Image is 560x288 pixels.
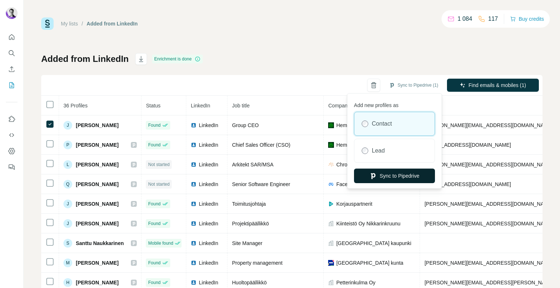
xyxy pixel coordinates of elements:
[424,162,553,167] span: [PERSON_NAME][EMAIL_ADDRESS][DOMAIN_NAME]
[63,219,72,228] div: J
[336,240,411,247] span: [GEOGRAPHIC_DATA] kaupunki
[336,122,354,129] span: Hemnet
[76,220,118,227] span: [PERSON_NAME]
[76,200,118,208] span: [PERSON_NAME]
[199,240,218,247] span: LinkedIn
[328,201,334,207] img: company-logo
[63,160,72,169] div: L
[232,280,267,285] span: Huoltopäällikkö
[458,15,472,23] p: 1 084
[63,121,72,130] div: J
[6,47,17,60] button: Search
[6,31,17,44] button: Quick start
[191,103,210,109] span: LinkedIn
[191,280,197,285] img: LinkedIn logo
[148,142,160,148] span: Found
[41,53,129,65] h1: Added from LinkedIn
[328,260,334,266] img: company-logo
[510,14,544,24] button: Buy credits
[191,181,197,187] img: LinkedIn logo
[424,181,511,187] span: [EMAIL_ADDRESS][DOMAIN_NAME]
[468,82,526,89] span: Find emails & mobiles (1)
[232,240,262,246] span: Site Manager
[424,260,553,266] span: [PERSON_NAME][EMAIL_ADDRESS][DOMAIN_NAME]
[76,279,118,286] span: [PERSON_NAME]
[424,201,553,207] span: [PERSON_NAME][EMAIL_ADDRESS][DOMAIN_NAME]
[232,142,290,148] span: Chief Sales Officer (CSO)
[232,221,269,226] span: Projektipäällikkö
[82,20,83,27] li: /
[328,122,334,128] img: company-logo
[63,259,72,267] div: M
[328,162,334,167] img: company-logo
[63,103,87,109] span: 36 Profiles
[61,21,78,27] a: My lists
[76,141,118,149] span: [PERSON_NAME]
[148,279,160,286] span: Found
[424,122,553,128] span: [PERSON_NAME][EMAIL_ADDRESS][DOMAIN_NAME]
[6,79,17,92] button: My lists
[191,162,197,167] img: LinkedIn logo
[336,259,403,267] span: [GEOGRAPHIC_DATA] kunta
[6,161,17,174] button: Feedback
[191,142,197,148] img: LinkedIn logo
[76,181,118,188] span: [PERSON_NAME]
[63,180,72,189] div: Q
[336,181,358,188] span: Facebook
[76,259,118,267] span: [PERSON_NAME]
[191,201,197,207] img: LinkedIn logo
[63,239,72,248] div: S
[424,142,511,148] span: [EMAIL_ADDRESS][DOMAIN_NAME]
[328,182,334,186] img: company-logo
[87,20,138,27] div: Added from LinkedIn
[63,278,72,287] div: H
[336,279,375,286] span: Petterinkulma Oy
[6,129,17,142] button: Use Surfe API
[232,162,273,167] span: Arkitekt SAR/MSA
[148,260,160,266] span: Found
[232,103,249,109] span: Job title
[336,220,400,227] span: Kiinteistö Oy Nikkarinkruunu
[199,279,218,286] span: LinkedIn
[76,240,124,247] span: Santtu Naukkarinen
[328,142,334,148] img: company-logo
[199,200,218,208] span: LinkedIn
[6,7,17,19] img: Avatar
[6,113,17,126] button: Use Surfe on LinkedIn
[41,17,54,30] img: Surfe Logo
[199,220,218,227] span: LinkedIn
[232,122,258,128] span: Group CEO
[148,201,160,207] span: Found
[354,99,435,109] p: Add new profiles as
[146,103,160,109] span: Status
[63,141,72,149] div: P
[232,260,283,266] span: Property management
[148,181,170,188] span: Not started
[354,169,435,183] button: Sync to Pipedrive
[447,79,539,92] button: Find emails & mobiles (1)
[191,122,197,128] img: LinkedIn logo
[6,145,17,158] button: Dashboard
[232,201,266,207] span: Toimitusjohtaja
[199,181,218,188] span: LinkedIn
[152,55,203,63] div: Enrichment is done
[199,161,218,168] span: LinkedIn
[6,63,17,76] button: Enrich CSV
[336,200,372,208] span: Korjauspartnerit
[328,103,350,109] span: Company
[191,240,197,246] img: LinkedIn logo
[76,161,118,168] span: [PERSON_NAME]
[488,15,498,23] p: 117
[372,119,392,128] label: Contact
[424,221,553,226] span: [PERSON_NAME][EMAIL_ADDRESS][DOMAIN_NAME]
[148,220,160,227] span: Found
[199,122,218,129] span: LinkedIn
[384,80,443,91] button: Sync to Pipedrive (1)
[191,260,197,266] img: LinkedIn logo
[191,221,197,226] img: LinkedIn logo
[148,122,160,129] span: Found
[199,141,218,149] span: LinkedIn
[372,146,385,155] label: Lead
[232,181,290,187] span: Senior Software Engineer
[148,161,170,168] span: Not started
